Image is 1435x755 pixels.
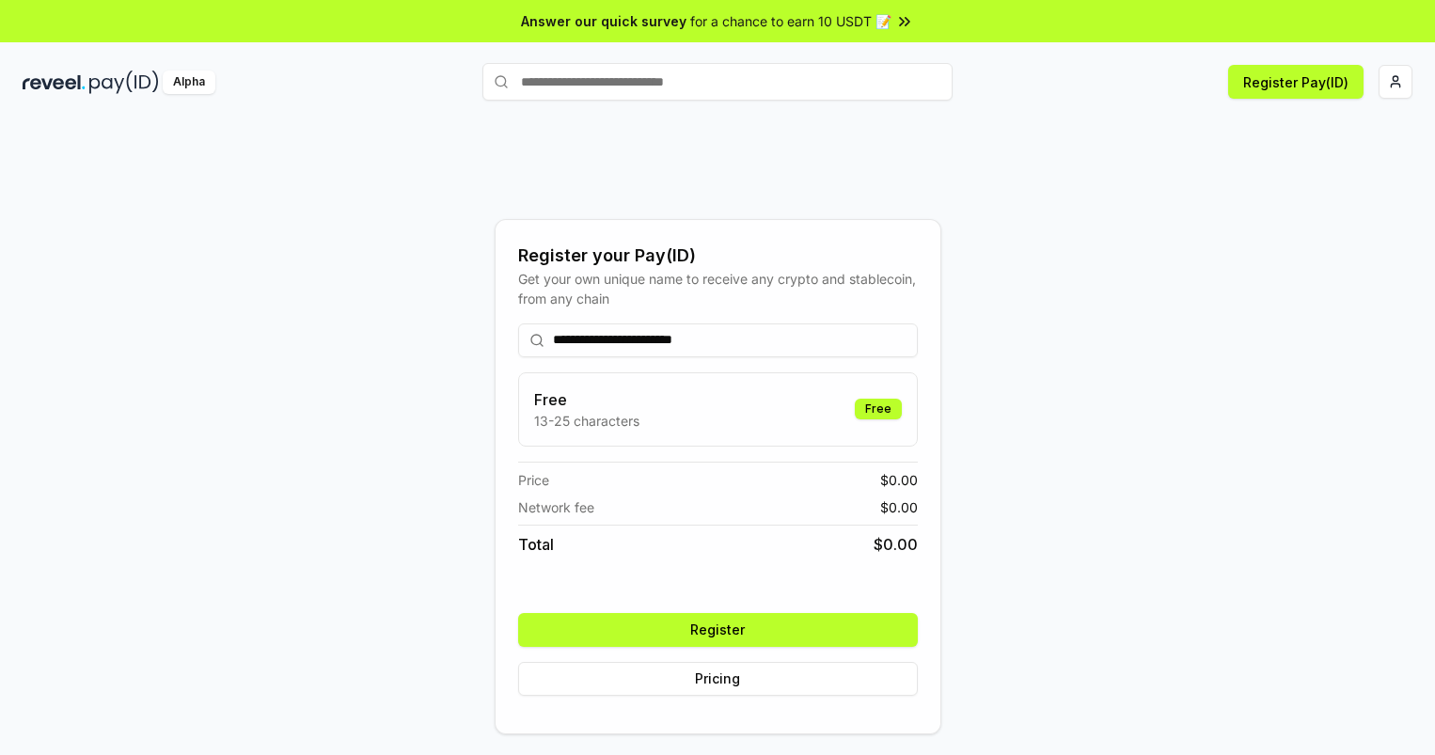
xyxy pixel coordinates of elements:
[518,662,918,696] button: Pricing
[89,71,159,94] img: pay_id
[534,388,639,411] h3: Free
[518,533,554,556] span: Total
[874,533,918,556] span: $ 0.00
[880,470,918,490] span: $ 0.00
[23,71,86,94] img: reveel_dark
[521,11,686,31] span: Answer our quick survey
[518,470,549,490] span: Price
[534,411,639,431] p: 13-25 characters
[518,497,594,517] span: Network fee
[163,71,215,94] div: Alpha
[1228,65,1364,99] button: Register Pay(ID)
[518,243,918,269] div: Register your Pay(ID)
[855,399,902,419] div: Free
[518,613,918,647] button: Register
[518,269,918,308] div: Get your own unique name to receive any crypto and stablecoin, from any chain
[880,497,918,517] span: $ 0.00
[690,11,891,31] span: for a chance to earn 10 USDT 📝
